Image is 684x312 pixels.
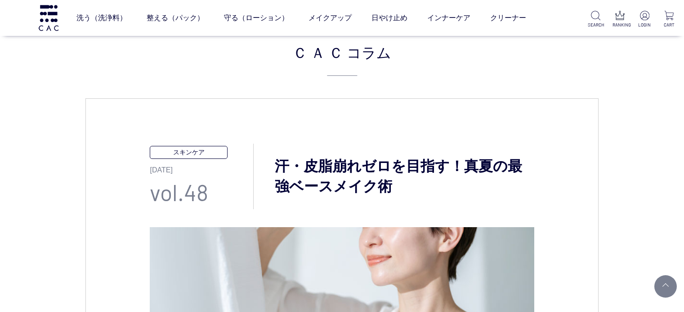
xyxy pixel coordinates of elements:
a: 守る（ローション） [224,5,289,31]
a: 洗う（洗浄料） [76,5,127,31]
p: SEARCH [588,22,604,28]
a: クリーナー [490,5,526,31]
p: [DATE] [150,159,253,176]
p: CART [661,22,677,28]
a: RANKING [612,11,628,28]
a: インナーケア [427,5,470,31]
a: メイクアップ [308,5,352,31]
h3: 汗・皮脂崩れゼロを目指す！真夏の最強ベースメイク術 [254,156,534,197]
h2: ＣＡＣ [85,41,599,76]
p: LOGIN [637,22,653,28]
img: logo [37,5,60,31]
span: コラム [347,41,391,63]
a: 整える（パック） [147,5,204,31]
a: CART [661,11,677,28]
a: 日やけ止め [371,5,407,31]
p: スキンケア [150,146,227,159]
a: LOGIN [637,11,653,28]
p: vol.48 [150,176,253,209]
p: RANKING [612,22,628,28]
a: SEARCH [588,11,604,28]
